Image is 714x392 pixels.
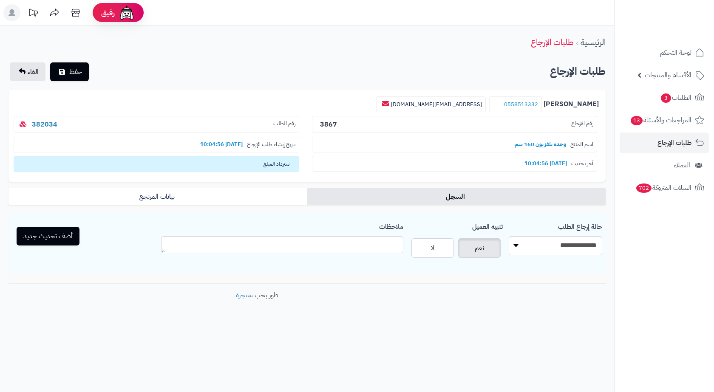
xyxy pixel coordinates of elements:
span: 13 [631,116,643,126]
span: 702 [636,183,652,193]
button: أضف تحديث جديد [17,227,79,245]
label: ملاحظات [379,218,403,232]
a: الغاء [10,62,45,81]
span: المراجعات والأسئلة [630,114,691,126]
a: المراجعات والأسئلة13 [620,110,709,130]
span: نعم [475,243,484,253]
a: متجرة [236,290,251,300]
span: 3 [661,93,671,103]
span: رقم الطلب [273,120,295,130]
h2: طلبات الإرجاع [550,63,606,80]
b: [DATE] 10:04:56 [196,140,247,148]
label: تنبيه العميل [472,218,503,232]
a: الطلبات3 [620,87,709,108]
a: السلات المتروكة702 [620,178,709,198]
a: السجل [307,188,606,205]
span: رقم الارجاع [571,120,593,130]
a: تحديثات المنصة [23,4,44,23]
span: السلات المتروكة [635,182,691,194]
img: logo-2.png [656,19,706,37]
a: بيانات المرتجع [8,188,307,205]
span: اسم المنتج [570,141,593,149]
a: 382034 [32,119,57,130]
b: [PERSON_NAME] [544,99,599,109]
a: 0558513332 [504,100,538,108]
img: ai-face.png [118,4,135,21]
label: حالة إرجاع الطلب [558,218,602,232]
a: [EMAIL_ADDRESS][DOMAIN_NAME] [391,100,482,108]
span: الغاء [28,67,39,77]
span: طلبات الإرجاع [657,137,691,149]
span: لا [431,243,434,253]
span: آخر تحديث [571,160,593,168]
span: العملاء [674,159,690,171]
a: طلبات الإرجاع [531,36,574,48]
span: رفيق [101,8,115,18]
a: طلبات الإرجاع [620,133,709,153]
b: 3867 [320,119,337,130]
a: لوحة التحكم [620,42,709,63]
span: الطلبات [660,92,691,104]
span: تاريخ إنشاء طلب الإرجاع [247,141,295,149]
span: استرداد المبلغ [14,156,299,172]
span: حفظ [69,67,82,77]
a: العملاء [620,155,709,175]
span: لوحة التحكم [660,47,691,59]
b: [DATE] 10:04:56 [520,159,571,167]
span: الأقسام والمنتجات [645,69,691,81]
button: حفظ [50,62,89,81]
b: وحدة تلفزيون 160 سم [510,140,570,148]
a: الرئيسية [581,36,606,48]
